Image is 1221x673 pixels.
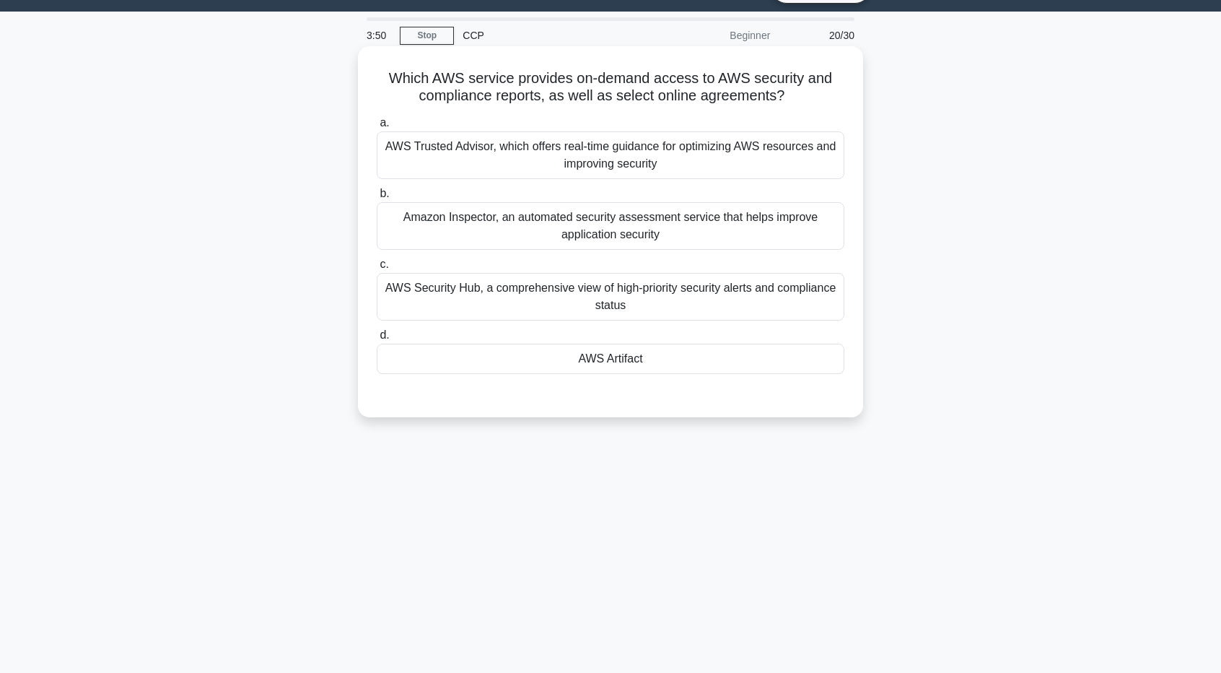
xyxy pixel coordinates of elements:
div: 3:50 [358,21,400,50]
span: b. [380,187,389,199]
span: d. [380,329,389,341]
div: CCP [454,21,652,50]
div: Amazon Inspector, an automated security assessment service that helps improve application security [377,202,844,250]
div: AWS Trusted Advisor, which offers real-time guidance for optimizing AWS resources and improving s... [377,131,844,179]
h5: Which AWS service provides on-demand access to AWS security and compliance reports, as well as se... [375,69,846,105]
span: c. [380,258,388,270]
span: a. [380,116,389,129]
a: Stop [400,27,454,45]
div: AWS Security Hub, a comprehensive view of high-priority security alerts and compliance status [377,273,844,321]
div: 20/30 [779,21,863,50]
div: AWS Artifact [377,344,844,374]
div: Beginner [652,21,779,50]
